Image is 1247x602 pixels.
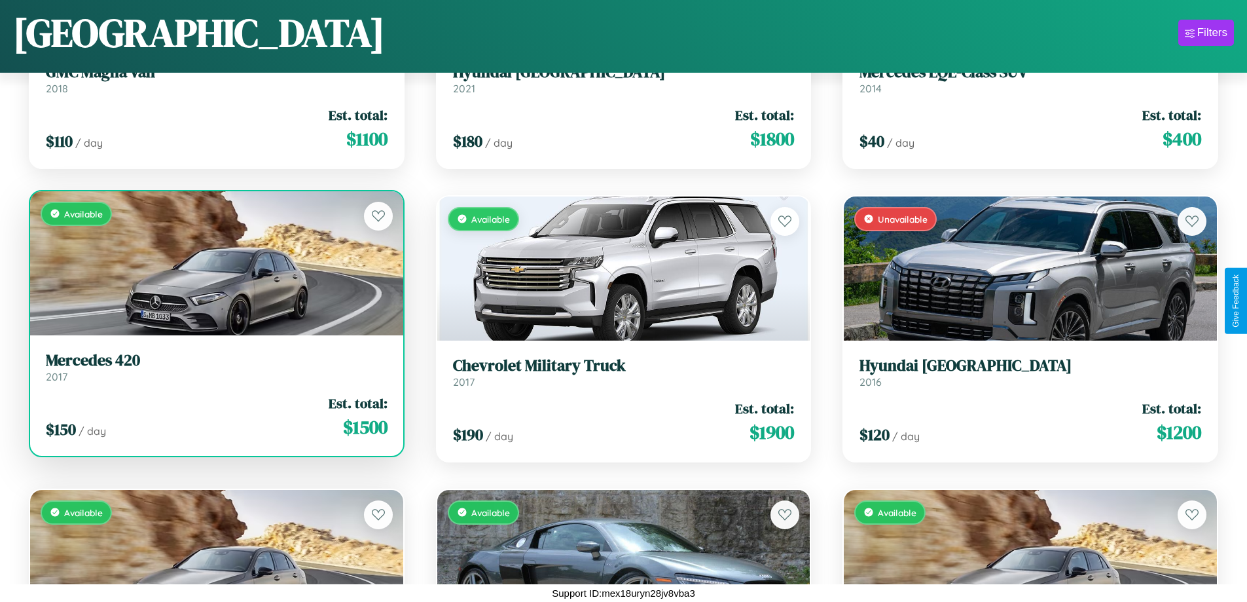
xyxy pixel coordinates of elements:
[46,351,388,370] h3: Mercedes 420
[64,507,103,518] span: Available
[453,356,795,375] h3: Chevrolet Military Truck
[46,419,76,440] span: $ 150
[75,136,103,149] span: / day
[486,430,513,443] span: / day
[13,6,385,60] h1: [GEOGRAPHIC_DATA]
[64,208,103,219] span: Available
[46,130,73,152] span: $ 110
[46,370,67,383] span: 2017
[859,375,882,388] span: 2016
[453,130,482,152] span: $ 180
[859,424,890,445] span: $ 120
[329,105,388,124] span: Est. total:
[346,126,388,152] span: $ 1100
[453,63,795,82] h3: Hyundai [GEOGRAPHIC_DATA]
[1157,419,1201,445] span: $ 1200
[1163,126,1201,152] span: $ 400
[1178,20,1234,46] button: Filters
[552,584,695,602] p: Support ID: mex18uryn28jv8vba3
[453,424,483,445] span: $ 190
[46,63,388,82] h3: GMC Magna Van
[735,399,794,418] span: Est. total:
[892,430,920,443] span: / day
[46,63,388,95] a: GMC Magna Van2018
[79,424,106,438] span: / day
[735,105,794,124] span: Est. total:
[329,394,388,413] span: Est. total:
[485,136,513,149] span: / day
[859,356,1201,375] h3: Hyundai [GEOGRAPHIC_DATA]
[859,356,1201,388] a: Hyundai [GEOGRAPHIC_DATA]2016
[471,507,510,518] span: Available
[1142,399,1201,418] span: Est. total:
[1197,26,1227,39] div: Filters
[887,136,914,149] span: / day
[1142,105,1201,124] span: Est. total:
[750,126,794,152] span: $ 1800
[453,82,475,95] span: 2021
[453,63,795,95] a: Hyundai [GEOGRAPHIC_DATA]2021
[471,214,510,225] span: Available
[859,82,882,95] span: 2014
[878,214,928,225] span: Unavailable
[750,419,794,445] span: $ 1900
[1231,274,1240,328] div: Give Feedback
[859,63,1201,82] h3: Mercedes EQE-Class SUV
[859,130,884,152] span: $ 40
[453,375,475,388] span: 2017
[878,507,916,518] span: Available
[859,63,1201,95] a: Mercedes EQE-Class SUV2014
[46,351,388,383] a: Mercedes 4202017
[46,82,68,95] span: 2018
[343,414,388,440] span: $ 1500
[453,356,795,388] a: Chevrolet Military Truck2017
